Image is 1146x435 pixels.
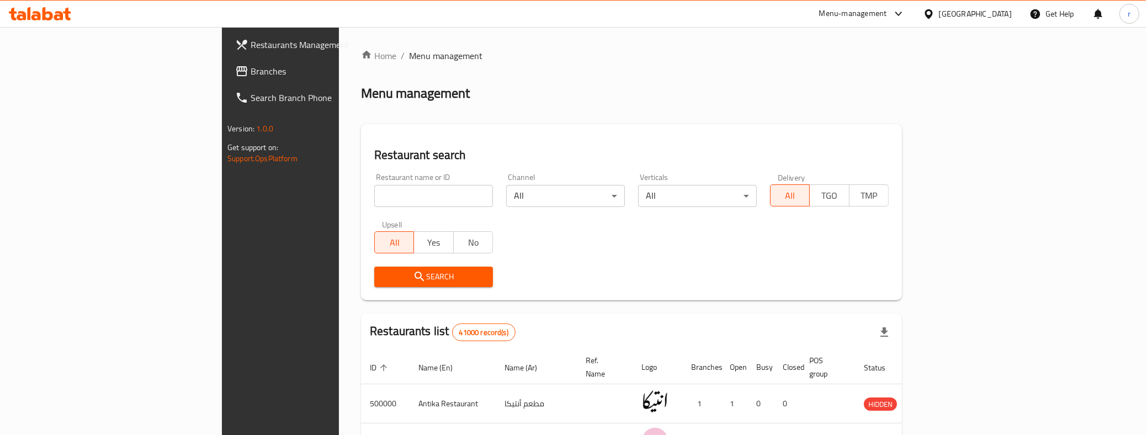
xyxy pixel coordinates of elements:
span: All [379,235,410,251]
td: Antika Restaurant [410,384,496,423]
td: 0 [747,384,774,423]
a: Search Branch Phone [226,84,413,111]
h2: Restaurant search [374,147,889,163]
span: No [458,235,489,251]
button: TGO [809,184,849,206]
span: Menu management [409,49,482,62]
span: 41000 record(s) [453,327,515,338]
button: TMP [849,184,889,206]
span: Branches [251,65,405,78]
span: POS group [809,354,842,380]
label: Upsell [382,220,402,228]
span: Name (Ar) [505,361,551,374]
div: [GEOGRAPHIC_DATA] [939,8,1012,20]
button: All [770,184,810,206]
span: Restaurants Management [251,38,405,51]
td: مطعم أنتيكا [496,384,577,423]
span: Get support on: [227,140,278,155]
nav: breadcrumb [361,49,902,62]
span: 1.0.0 [256,121,273,136]
h2: Menu management [361,84,470,102]
div: All [638,185,757,207]
span: r [1128,8,1131,20]
img: Antika Restaurant [641,388,669,415]
th: Branches [682,351,721,384]
span: Name (En) [418,361,467,374]
input: Search for restaurant name or ID.. [374,185,493,207]
th: Logo [633,351,682,384]
label: Delivery [778,173,805,181]
td: 0 [774,384,800,423]
button: Yes [413,231,453,253]
h2: Restaurants list [370,323,516,341]
td: 1 [721,384,747,423]
span: Search Branch Phone [251,91,405,104]
th: Busy [747,351,774,384]
span: Ref. Name [586,354,619,380]
a: Restaurants Management [226,31,413,58]
div: Total records count [452,323,516,341]
th: Open [721,351,747,384]
span: Search [383,270,484,284]
span: Yes [418,235,449,251]
td: 1 [682,384,721,423]
div: Export file [871,319,898,346]
div: Menu-management [819,7,887,20]
a: Support.OpsPlatform [227,151,298,166]
a: Branches [226,58,413,84]
span: ID [370,361,391,374]
div: All [506,185,625,207]
button: Search [374,267,493,287]
span: All [775,188,805,204]
button: No [453,231,493,253]
span: Status [864,361,900,374]
button: All [374,231,414,253]
span: HIDDEN [864,398,897,411]
th: Closed [774,351,800,384]
span: TMP [854,188,884,204]
span: Version: [227,121,254,136]
span: TGO [814,188,845,204]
